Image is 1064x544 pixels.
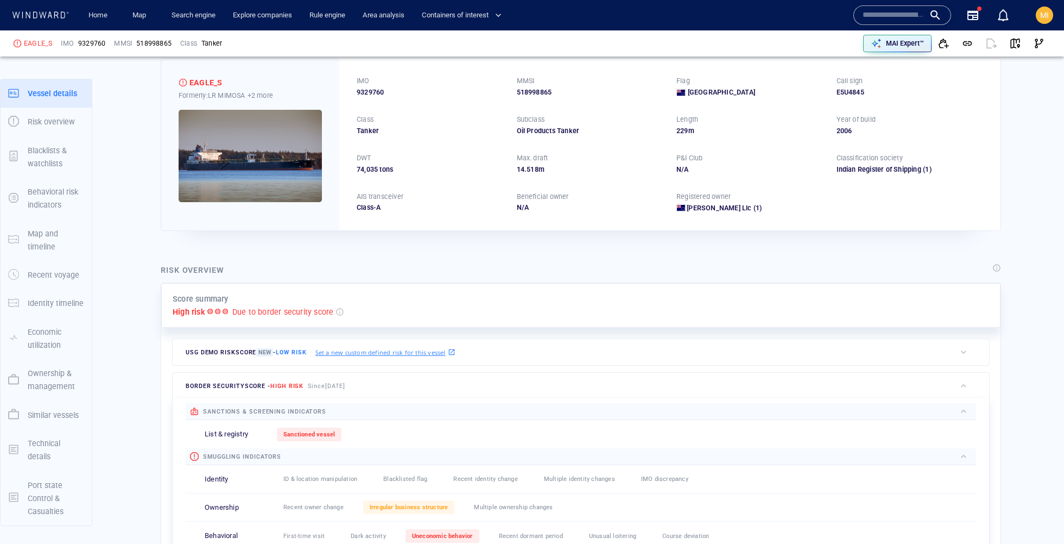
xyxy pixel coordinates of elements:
[28,87,77,100] p: Vessel details
[173,292,229,305] p: Score summary
[28,268,79,282] p: Recent voyage
[28,367,84,393] p: Ownership & management
[1027,32,1051,55] button: Visual Link Analysis
[357,126,504,136] div: Tanker
[955,32,979,55] button: Get link
[589,533,636,540] span: Unusual loitering
[997,9,1010,22] div: Notification center
[1,220,92,261] button: Map and timeline
[1,151,92,161] a: Blacklists & watchlists
[201,39,222,48] div: Tanker
[283,533,325,540] span: First-time visit
[357,165,504,174] div: 74,035 tons
[128,6,154,25] a: Map
[28,297,84,310] p: Identity timeline
[1003,32,1027,55] button: View on map
[186,348,307,357] span: USG Demo risk score -
[1,116,92,127] a: Risk overview
[28,144,84,171] p: Blacklists & watchlists
[688,87,755,97] span: [GEOGRAPHIC_DATA]
[1,444,92,454] a: Technical details
[1,429,92,471] button: Technical details
[527,165,539,173] span: 518
[422,9,502,22] span: Containers of interest
[517,165,524,173] span: 14
[205,429,248,440] p: List & registry
[24,39,52,48] div: EAGLE_S
[688,127,694,135] span: m
[1,79,92,108] button: Vessel details
[305,6,350,25] a: Rule engine
[863,35,932,52] button: MAI Expert™
[837,126,984,136] div: 2006
[124,6,159,25] button: Map
[544,476,615,483] span: Multiple identity changes
[539,165,544,173] span: m
[283,476,357,483] span: ID & location manipulation
[205,503,239,513] p: Ownership
[315,348,446,357] p: Set a new custom defined risk for this vessel
[1,492,92,503] a: Port state Control & Casualties
[1,333,92,343] a: Economic utilization
[1,298,92,308] a: Identity timeline
[358,6,409,25] a: Area analysis
[203,453,281,460] span: smuggling indicators
[1,471,92,526] button: Port state Control & Casualties
[676,127,688,135] span: 229
[136,39,172,48] div: 518998865
[1,136,92,178] button: Blacklists & watchlists
[676,76,690,86] p: Flag
[357,192,403,202] p: AIS transceiver
[167,6,220,25] a: Search engine
[837,165,921,174] div: Indian Register of Shipping
[1,374,92,385] a: Ownership & management
[412,533,473,540] span: Uneconomic behavior
[837,76,863,86] p: Call sign
[1,318,92,360] button: Economic utilization
[1034,4,1055,26] button: MI
[232,305,334,318] p: Due to border security score
[357,76,370,86] p: IMO
[179,79,187,86] div: High risk due to smuggling related indicators
[383,476,427,483] span: Blacklisted flag
[417,6,511,25] button: Containers of interest
[1,359,92,401] button: Ownership & management
[256,348,273,357] span: New
[179,110,322,202] img: 5905c34cdd2b844c519487c1_0
[676,153,703,163] p: P&I Club
[357,203,381,211] span: Class-A
[28,115,75,128] p: Risk overview
[517,115,545,124] p: Subclass
[517,126,664,136] div: Oil Products Tanker
[1,87,92,98] a: Vessel details
[229,6,296,25] a: Explore companies
[84,6,112,25] a: Home
[357,115,373,124] p: Class
[517,153,548,163] p: Max. draft
[189,76,222,89] div: EAGLE_S
[308,383,345,390] span: Since [DATE]
[837,115,876,124] p: Year of build
[453,476,517,483] span: Recent identity change
[932,32,955,55] button: Add to vessel list
[517,87,664,97] div: 518998865
[676,165,824,174] div: N/A
[205,474,229,485] p: Identity
[886,39,924,48] p: MAI Expert™
[283,504,344,511] span: Recent owner change
[837,165,984,174] div: Indian Register of Shipping
[28,227,84,254] p: Map and timeline
[517,192,569,202] p: Beneficial owner
[1,193,92,203] a: Behavioral risk indicators
[186,383,303,390] span: border security score -
[80,6,115,25] button: Home
[1,108,92,136] button: Risk overview
[662,533,709,540] span: Course deviation
[180,39,197,48] p: Class
[28,437,84,464] p: Technical details
[351,533,386,540] span: Dark activity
